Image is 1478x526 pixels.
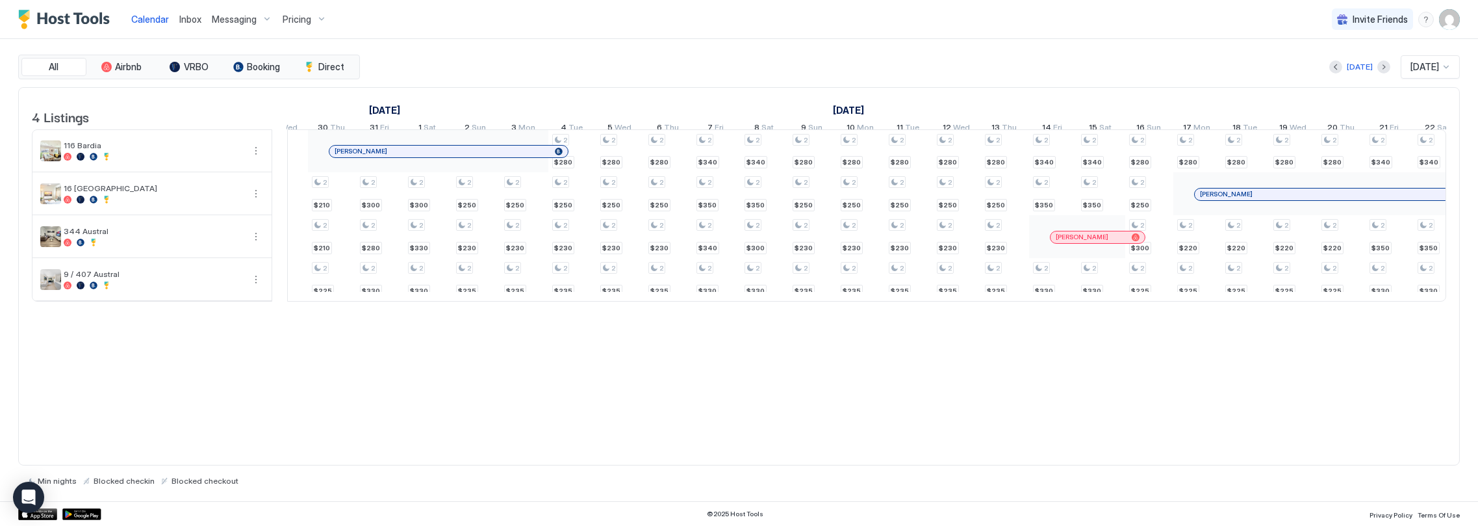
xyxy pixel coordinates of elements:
span: Terms Of Use [1418,511,1460,519]
span: $250 [939,201,957,209]
span: 2 [707,136,711,144]
div: menu [248,186,264,202]
span: Thu [664,122,679,136]
a: Google Play Store [62,508,101,520]
span: $330 [410,287,428,295]
span: Thu [1002,122,1017,136]
span: 2 [1332,136,1336,144]
span: [PERSON_NAME] [1056,233,1108,241]
span: $330 [1371,287,1390,295]
span: 19 [1279,122,1288,136]
span: 2 [1188,136,1192,144]
span: $300 [1131,244,1149,252]
span: $235 [458,287,476,295]
span: $300 [410,201,428,209]
span: Sat [761,122,774,136]
a: October 31, 2025 [366,120,392,138]
span: $230 [506,244,524,252]
span: $280 [1227,158,1245,166]
span: $340 [746,158,765,166]
span: $280 [795,158,813,166]
span: Wed [281,122,298,136]
span: $235 [843,287,861,295]
span: 2 [323,221,327,230]
span: $350 [746,201,765,209]
span: 2 [419,264,423,272]
button: Previous month [1329,60,1342,73]
span: $280 [843,158,861,166]
span: $330 [698,287,717,295]
span: 18 [1232,122,1241,136]
span: 6 [657,122,662,136]
span: 1 [419,122,422,136]
span: 30 [318,122,328,136]
span: $230 [795,244,813,252]
span: $300 [746,244,765,252]
div: User profile [1439,9,1460,30]
span: 2 [419,178,423,187]
button: More options [248,272,264,287]
span: 8 [754,122,759,136]
span: 2 [1332,264,1336,272]
span: $210 [314,201,330,209]
span: 2 [611,221,615,230]
span: Fri [380,122,389,136]
a: November 18, 2025 [1229,120,1260,138]
span: 2 [948,264,952,272]
span: 2 [563,178,567,187]
span: 2 [804,221,808,230]
span: 2 [323,178,327,187]
span: 2 [1284,136,1288,144]
span: $340 [1371,158,1390,166]
span: 2 [756,178,759,187]
div: [DATE] [1347,61,1373,73]
span: 2 [996,264,1000,272]
span: $220 [1323,244,1342,252]
span: Fri [1054,122,1063,136]
span: 2 [465,122,470,136]
span: $225 [1275,287,1293,295]
div: listing image [40,226,61,247]
span: 2 [659,221,663,230]
div: Host Tools Logo [18,10,116,29]
span: 3 [512,122,517,136]
a: Terms Of Use [1418,507,1460,521]
span: 2 [948,178,952,187]
a: November 12, 2025 [939,120,973,138]
span: $235 [939,287,957,295]
span: Inbox [179,14,201,25]
span: $235 [795,287,813,295]
span: $350 [1371,244,1390,252]
span: $280 [1131,158,1149,166]
span: 4 Listings [32,107,89,126]
span: Blocked checkout [172,476,238,486]
span: $340 [1083,158,1102,166]
span: $225 [1131,287,1149,295]
span: $330 [410,244,428,252]
span: 4 [561,122,567,136]
span: Tue [568,122,583,136]
a: November 10, 2025 [843,120,877,138]
span: $300 [362,201,380,209]
a: November 6, 2025 [654,120,682,138]
span: 2 [948,221,952,230]
span: $330 [1420,287,1438,295]
span: $235 [554,287,572,295]
span: 2 [563,136,567,144]
span: $230 [602,244,620,252]
span: 2 [1044,178,1048,187]
span: 2 [659,264,663,272]
span: $230 [987,244,1005,252]
span: $230 [458,244,476,252]
span: 2 [996,221,1000,230]
span: 16 [1136,122,1145,136]
span: Sat [1437,122,1449,136]
span: $280 [987,158,1005,166]
span: 2 [1429,264,1433,272]
span: $235 [650,287,669,295]
button: More options [248,229,264,244]
span: Mon [857,122,874,136]
a: App Store [18,508,57,520]
span: All [49,61,59,73]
